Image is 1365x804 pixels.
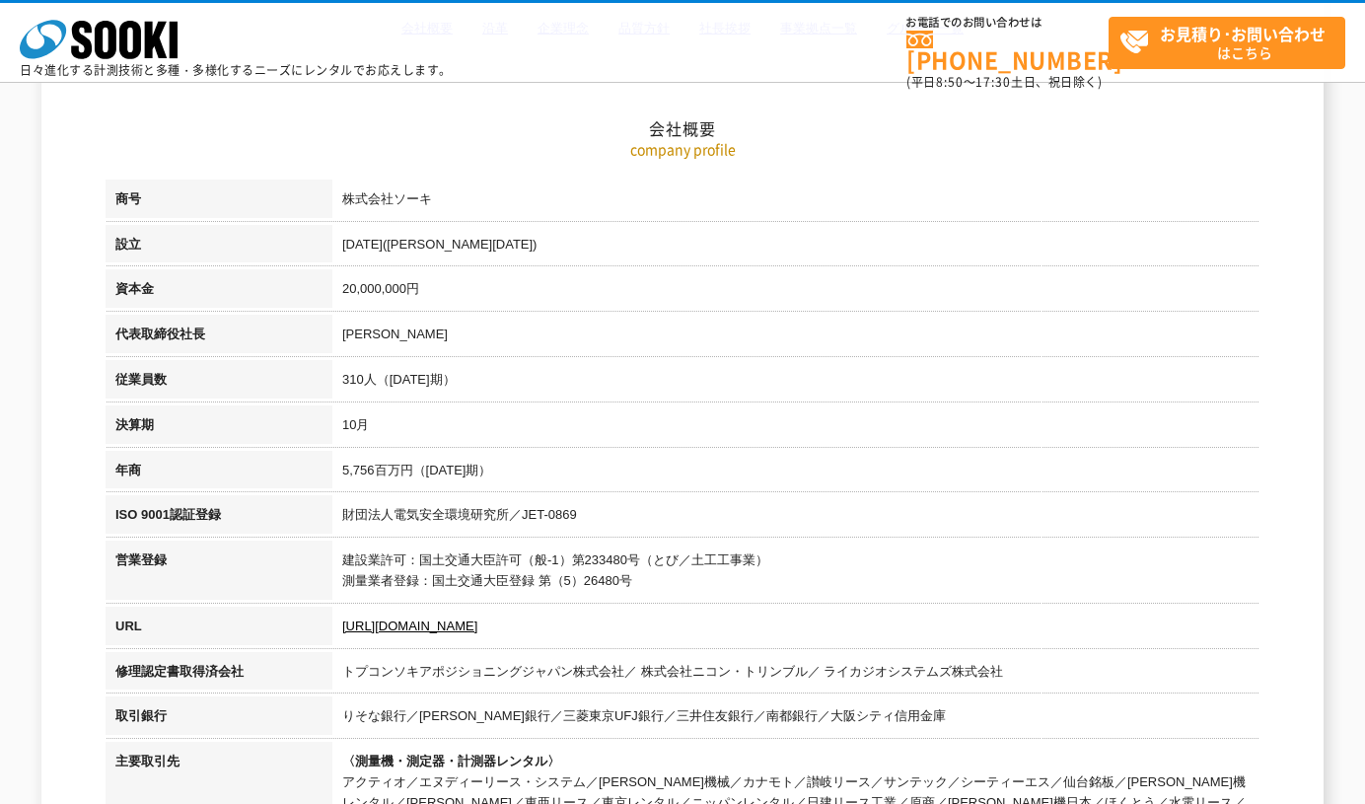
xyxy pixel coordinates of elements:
span: お電話でのお問い合わせは [906,17,1109,29]
td: 5,756百万円（[DATE]期） [332,451,1259,496]
th: 取引銀行 [106,696,332,742]
p: 日々進化する計測技術と多種・多様化するニーズにレンタルでお応えします。 [20,64,452,76]
td: [PERSON_NAME] [332,315,1259,360]
td: 建設業許可：国土交通大臣許可（般-1）第233480号（とび／土工工事業） 測量業者登録：国土交通大臣登録 第（5）26480号 [332,541,1259,607]
span: 〈測量機・測定器・計測器レンタル〉 [342,754,560,768]
th: 代表取締役社長 [106,315,332,360]
span: 8:50 [936,73,964,91]
td: 10月 [332,405,1259,451]
th: 修理認定書取得済会社 [106,652,332,697]
th: ISO 9001認証登録 [106,495,332,541]
strong: お見積り･お問い合わせ [1160,22,1326,45]
td: 20,000,000円 [332,269,1259,315]
td: 株式会社ソーキ [332,180,1259,225]
a: [URL][DOMAIN_NAME] [342,619,477,633]
th: 商号 [106,180,332,225]
span: 17:30 [975,73,1011,91]
th: 営業登録 [106,541,332,607]
td: [DATE]([PERSON_NAME][DATE]) [332,225,1259,270]
th: 従業員数 [106,360,332,405]
span: (平日 ～ 土日、祝日除く) [906,73,1102,91]
td: りそな銀行／[PERSON_NAME]銀行／三菱東京UFJ銀行／三井住友銀行／南都銀行／大阪シティ信用金庫 [332,696,1259,742]
p: company profile [106,139,1259,160]
a: お見積り･お問い合わせはこちら [1109,17,1345,69]
th: URL [106,607,332,652]
td: 310人（[DATE]期） [332,360,1259,405]
th: 決算期 [106,405,332,451]
td: 財団法人電気安全環境研究所／JET-0869 [332,495,1259,541]
th: 年商 [106,451,332,496]
span: はこちら [1119,18,1344,67]
td: トプコンソキアポジショニングジャパン株式会社／ 株式会社ニコン・トリンブル／ ライカジオシステムズ株式会社 [332,652,1259,697]
a: [PHONE_NUMBER] [906,31,1109,71]
th: 資本金 [106,269,332,315]
th: 設立 [106,225,332,270]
